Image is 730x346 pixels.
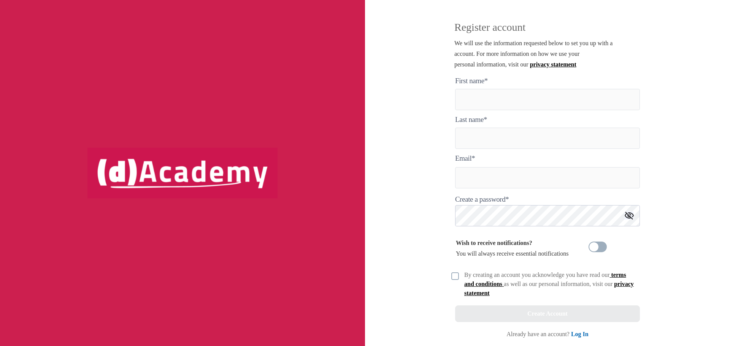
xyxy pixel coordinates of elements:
[625,212,634,220] img: icon
[87,148,278,198] img: logo
[464,270,635,298] div: By creating an account you acknowledge you have read our as well as our personal information, vis...
[454,40,613,68] span: We will use the information requested below to set you up with a account. For more information on...
[464,272,626,287] a: terms and conditions
[451,272,459,280] img: unCheck
[456,240,532,246] b: Wish to receive notifications?
[506,330,588,339] div: Already have an account?
[456,238,569,259] div: You will always receive essential notifications
[454,23,644,38] p: Register account
[464,281,634,296] a: privacy statement
[530,61,576,68] a: privacy statement
[571,331,589,337] a: Log In
[455,305,640,322] button: Create Account
[527,308,568,319] div: Create Account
